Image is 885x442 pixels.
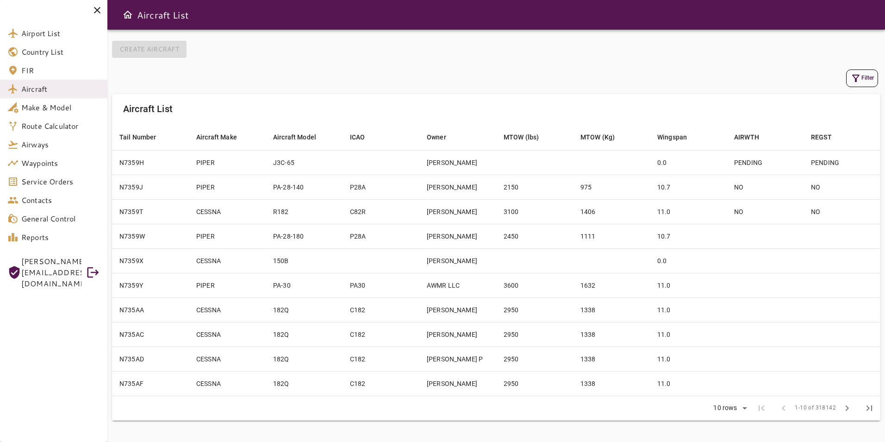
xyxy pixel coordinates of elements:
td: N7359T [112,199,189,224]
td: P28A [343,175,419,199]
td: [PERSON_NAME] [419,322,496,347]
div: Tail Number [119,132,156,143]
td: 11.0 [650,322,727,347]
td: 11.0 [650,347,727,371]
td: 150B [266,248,343,273]
h6: Aircraft List [137,7,189,22]
td: N7359X [112,248,189,273]
span: FIR [21,65,100,76]
td: C82R [343,199,419,224]
td: PENDING [804,150,880,175]
div: Aircraft Model [273,132,316,143]
td: CESSNA [189,199,266,224]
td: C182 [343,371,419,396]
td: CESSNA [189,297,266,322]
div: AIRWTH [734,132,759,143]
td: R182 [266,199,343,224]
td: PA-30 [266,273,343,297]
td: P28A [343,224,419,248]
td: NO [804,199,880,224]
td: 11.0 [650,273,727,297]
td: CESSNA [189,371,266,396]
td: 3100 [496,199,573,224]
td: 1338 [573,371,650,396]
td: [PERSON_NAME] [419,297,496,322]
td: CESSNA [189,322,266,347]
td: 182Q [266,322,343,347]
div: ICAO [350,132,365,143]
span: Tail Number [119,132,168,143]
td: 3600 [496,273,573,297]
td: 0.0 [650,248,727,273]
td: N735AD [112,347,189,371]
div: MTOW (Kg) [580,132,615,143]
td: 1111 [573,224,650,248]
div: 10 rows [707,401,750,415]
div: Owner [427,132,446,143]
td: CESSNA [189,248,266,273]
td: PIPER [189,224,266,248]
td: PA30 [343,273,419,297]
td: PA-28-140 [266,175,343,199]
td: C182 [343,297,419,322]
span: last_page [864,403,875,414]
span: MTOW (Kg) [580,132,627,143]
td: 1406 [573,199,650,224]
span: Waypoints [21,158,100,169]
span: Aircraft Model [273,132,328,143]
td: 1338 [573,297,650,322]
span: Airways [21,139,100,150]
td: 11.0 [650,199,727,224]
td: 0.0 [650,150,727,175]
span: [PERSON_NAME][EMAIL_ADDRESS][DOMAIN_NAME] [21,256,81,289]
td: PIPER [189,150,266,175]
td: N7359Y [112,273,189,297]
span: AIRWTH [734,132,771,143]
td: 1338 [573,322,650,347]
span: Service Orders [21,176,100,187]
td: [PERSON_NAME] [419,150,496,175]
td: 2950 [496,322,573,347]
span: Wingspan [657,132,699,143]
span: Previous Page [773,397,795,419]
td: AWMR LLC [419,273,496,297]
td: [PERSON_NAME] [419,248,496,273]
div: REGST [811,132,832,143]
span: Airport List [21,28,100,39]
span: REGST [811,132,844,143]
button: Filter [846,69,878,87]
span: Owner [427,132,458,143]
td: NO [727,199,804,224]
td: PENDING [727,150,804,175]
td: 2950 [496,297,573,322]
span: General Control [21,213,100,224]
td: [PERSON_NAME] [419,371,496,396]
span: Make & Model [21,102,100,113]
td: 10.7 [650,175,727,199]
td: [PERSON_NAME] [419,199,496,224]
td: 1632 [573,273,650,297]
td: 2450 [496,224,573,248]
td: CESSNA [189,347,266,371]
td: 975 [573,175,650,199]
td: 2950 [496,371,573,396]
td: [PERSON_NAME] [419,224,496,248]
td: PIPER [189,273,266,297]
td: 11.0 [650,297,727,322]
td: 182Q [266,371,343,396]
td: 182Q [266,297,343,322]
td: C182 [343,347,419,371]
td: [PERSON_NAME] [419,175,496,199]
span: MTOW (lbs) [504,132,551,143]
button: Open drawer [118,6,137,24]
td: 10.7 [650,224,727,248]
span: ICAO [350,132,377,143]
td: PA-28-180 [266,224,343,248]
span: Country List [21,46,100,57]
td: 1338 [573,347,650,371]
td: [PERSON_NAME] P [419,347,496,371]
div: Wingspan [657,132,687,143]
span: Aircraft [21,83,100,95]
td: 182Q [266,347,343,371]
span: Route Calculator [21,120,100,132]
